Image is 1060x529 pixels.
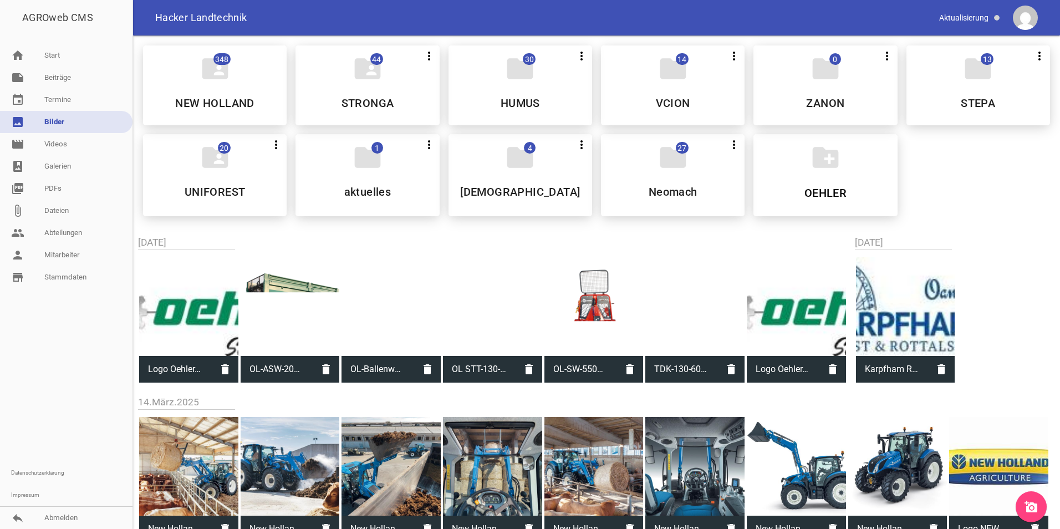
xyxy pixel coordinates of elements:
i: delete [212,356,238,383]
i: delete [616,356,643,383]
span: OL-Ballenwagen-Kategorie-1.png [342,355,414,384]
i: more_vert [575,138,588,151]
button: more_vert [571,134,592,154]
h5: aktuelles [344,186,391,197]
div: STEPA [906,45,1050,125]
span: OL-SW-5500P-400x398.png [544,355,617,384]
i: movie [11,138,24,151]
i: folder_shared [200,53,231,84]
button: more_vert [419,134,440,154]
div: ZANON [753,45,897,125]
h5: UNIFOREST [185,186,246,197]
i: folder [810,53,841,84]
span: Hacker Landtechnik [155,13,247,23]
div: HUMUS [449,45,592,125]
div: VCION [601,45,745,125]
h5: NEW HOLLAND [175,98,254,109]
span: Logo Oehler.jpg [139,355,212,384]
i: delete [414,356,441,383]
span: Karpfham Rottalschau 60.jpg [856,355,929,384]
div: SVEVERKEN [449,134,592,216]
i: folder [658,142,689,173]
h5: HUMUS [501,98,540,109]
i: more_vert [269,138,283,151]
i: create_new_folder [810,142,841,173]
button: more_vert [571,45,592,65]
span: OL STT-130-M-Frei-705x529.png [443,355,516,384]
i: image [11,115,24,129]
span: 14 [676,53,689,65]
span: 27 [676,142,689,154]
span: 0 [829,53,841,65]
h2: [DATE] [855,235,956,250]
input: Neuer Ordner [760,186,891,200]
i: delete [313,356,339,383]
h5: STEPA [961,98,995,109]
span: 1 [371,142,383,154]
i: reply [11,511,24,525]
span: 44 [370,53,383,65]
button: more_vert [419,45,440,65]
i: folder [504,53,536,84]
div: STRONGA [295,45,439,125]
i: delete [516,356,542,383]
i: picture_as_pdf [11,182,24,195]
i: delete [819,356,846,383]
button: more_vert [723,45,745,65]
span: TDK-130-600-600-500-mit-Silorueckwand-1-400x300.png [645,355,718,384]
i: folder [962,53,993,84]
i: more_vert [727,49,741,63]
h5: Neomach [649,186,697,197]
i: attach_file [11,204,24,217]
h5: ZANON [806,98,844,109]
i: delete [928,356,955,383]
span: OL-ASW-200-1030x688.png [241,355,313,384]
h5: VCION [656,98,690,109]
i: home [11,49,24,62]
span: 4 [524,142,536,154]
i: folder [658,53,689,84]
button: more_vert [1029,45,1050,65]
h2: [DATE] [138,235,847,250]
span: 348 [213,53,231,65]
button: more_vert [876,45,898,65]
h2: 14.März.2025 [138,395,1049,410]
span: 30 [523,53,536,65]
h5: [DEMOGRAPHIC_DATA] [460,186,580,197]
i: people [11,226,24,240]
button: more_vert [266,134,287,154]
i: folder_shared [352,53,383,84]
span: 13 [981,53,993,65]
i: add_a_photo [1025,500,1038,513]
button: more_vert [723,134,745,154]
span: 20 [218,142,231,154]
i: folder [352,142,383,173]
i: more_vert [422,49,436,63]
i: event [11,93,24,106]
i: more_vert [422,138,436,151]
div: aktuelles [295,134,439,216]
i: person [11,248,24,262]
h5: STRONGA [342,98,394,109]
i: more_vert [575,49,588,63]
i: more_vert [1033,49,1046,63]
i: store_mall_directory [11,271,24,284]
div: NEW HOLLAND [143,45,287,125]
i: delete [718,356,745,383]
i: folder [504,142,536,173]
div: UNIFOREST [143,134,287,216]
i: folder_shared [200,142,231,173]
i: note [11,71,24,84]
i: photo_album [11,160,24,173]
i: more_vert [727,138,741,151]
span: Logo Oehler.jpg [747,355,819,384]
div: Neomach [601,134,745,216]
i: more_vert [880,49,894,63]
